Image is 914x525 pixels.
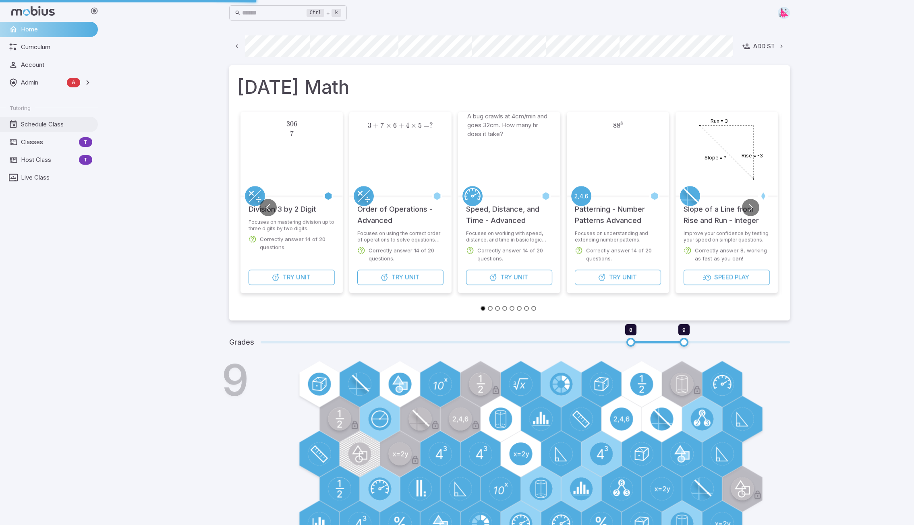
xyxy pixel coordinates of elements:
[531,306,536,311] button: Go to slide 8
[477,246,552,262] p: Correctly answer 14 of 20 questions.
[357,204,444,226] h5: Order of Operations - Advanced
[575,230,661,243] p: Focuses on understanding and extending number patterns.
[354,186,374,206] a: Multiply/Divide
[259,199,277,216] button: Go to previous slide
[620,120,622,126] span: 8
[21,78,64,87] span: Admin
[622,273,636,282] span: Unit
[21,155,76,164] span: Host Class
[405,121,409,130] span: 4
[629,327,632,333] span: 8
[332,9,341,17] kbd: k
[21,25,92,34] span: Home
[684,230,770,243] p: Improve your confidence by testing your speed on simpler questions.
[467,112,551,138] p: A bug crawls at 4cm/min and goes 32cm. How many hr does it take?
[249,204,316,215] h5: Division 3 by 2 Digit
[571,186,591,206] a: Patterning
[742,42,796,51] div: Add Student
[741,153,763,159] text: Rise = -3
[282,273,294,282] span: Try
[286,120,297,128] span: 306
[466,204,552,226] h5: Speed, Distance, and Time - Advanced
[524,306,529,311] button: Go to slide 7
[21,60,92,69] span: Account
[260,235,335,251] p: Correctly answer 14 of 20 questions.
[575,270,661,285] button: TryUnit
[500,273,512,282] span: Try
[297,121,298,131] span: ​
[10,104,31,112] span: Tutoring
[462,186,483,206] a: Speed/Distance/Time
[245,186,265,206] a: Multiply/Divide
[237,73,782,101] h1: [DATE] Math
[398,121,404,130] span: +
[513,273,528,282] span: Unit
[481,306,485,311] button: Go to slide 1
[613,121,616,130] span: 8
[488,306,493,311] button: Go to slide 2
[429,121,433,130] span: ?
[221,358,249,402] h1: 9
[410,121,416,130] span: ×
[369,246,444,262] p: Correctly answer 14 of 20 questions.
[404,273,419,282] span: Unit
[575,204,661,226] h5: Patterning - Number Patterns Advanced
[714,273,733,282] span: Speed
[609,273,620,282] span: Try
[466,230,552,243] p: Focuses on working with speed, distance, and time in basic logic puzzles.
[423,121,429,130] span: =
[704,155,726,161] text: Slope = ?
[380,121,384,130] span: 7
[510,306,514,311] button: Go to slide 5
[21,173,92,182] span: Live Class
[695,246,770,262] p: Correctly answer 8, working as fast as you can!
[249,270,335,285] button: TryUnit
[307,8,341,18] div: +
[296,273,310,282] span: Unit
[21,43,92,52] span: Curriculum
[79,156,92,164] span: T
[517,306,522,311] button: Go to slide 6
[21,138,76,147] span: Classes
[357,230,444,243] p: Focuses on using the correct order of operations to solve equations with all operations.
[373,121,379,130] span: +
[79,138,92,146] span: T
[711,118,728,124] text: Run = 3
[682,327,686,333] span: 9
[393,121,396,130] span: 6
[307,9,325,17] kbd: Ctrl
[249,219,335,232] p: Focuses on mastering division up to three digits by two digits.
[680,186,700,206] a: Slope/Linear Equations
[418,121,421,130] span: 5
[495,306,500,311] button: Go to slide 3
[67,79,80,87] span: A
[385,121,391,130] span: ×
[391,273,403,282] span: Try
[229,337,254,348] h5: Grades
[368,121,371,130] span: 3
[684,204,770,226] h5: Slope of a Line from Rise and Run - Integer
[778,7,790,19] img: right-triangle.svg
[684,270,770,285] button: SpeedPlay
[586,246,661,262] p: Correctly answer 14 of 20 questions.
[502,306,507,311] button: Go to slide 4
[742,199,759,216] button: Go to next slide
[734,273,749,282] span: Play
[357,270,444,285] button: TryUnit
[290,129,293,138] span: 7
[21,120,92,129] span: Schedule Class
[466,270,552,285] button: TryUnit
[616,121,620,130] span: 8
